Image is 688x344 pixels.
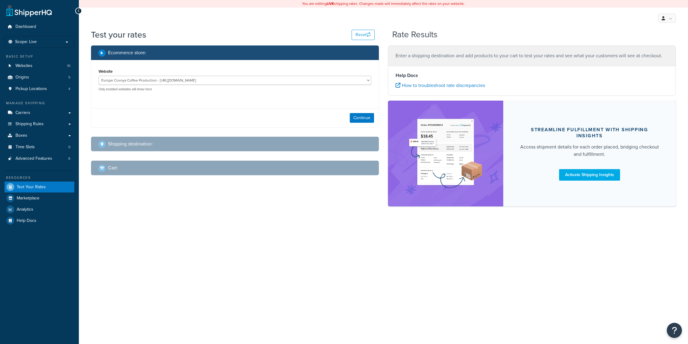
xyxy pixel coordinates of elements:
li: Advanced Features [5,153,74,164]
a: Marketplace [5,193,74,204]
span: 4 [68,86,70,92]
span: Shipping Rules [15,122,44,127]
span: Advanced Features [15,156,52,161]
button: Reset [352,30,375,40]
span: Time Slots [15,145,35,150]
a: Carriers [5,107,74,119]
span: Scope: Live [15,39,37,45]
a: Pickup Locations4 [5,83,74,95]
a: Boxes [5,130,74,141]
div: Manage Shipping [5,101,74,106]
span: Dashboard [15,24,36,29]
li: Websites [5,60,74,72]
li: Origins [5,72,74,83]
div: Streamline Fulfillment with Shipping Insights [518,127,661,139]
b: LIVE [327,1,334,6]
a: Help Docs [5,215,74,226]
h2: Ecommerce store : [108,50,146,55]
span: Analytics [17,207,33,212]
button: Open Resource Center [667,323,682,338]
li: Pickup Locations [5,83,74,95]
label: Website [99,69,113,74]
span: Websites [15,63,32,68]
a: Time Slots0 [5,142,74,153]
span: 10 [67,63,70,68]
span: Origins [15,75,29,80]
a: Activate Shipping Insights [559,169,620,181]
span: Help Docs [17,218,36,223]
a: Shipping Rules [5,119,74,130]
span: 5 [68,75,70,80]
p: Only enabled websites will show here [99,87,371,92]
a: Websites10 [5,60,74,72]
h2: Shipping destination : [108,141,153,147]
span: Test Your Rates [17,185,46,190]
a: Advanced Features6 [5,153,74,164]
span: 6 [68,156,70,161]
h2: Cart : [108,165,118,171]
span: Marketplace [17,196,39,201]
div: Resources [5,175,74,180]
span: Pickup Locations [15,86,47,92]
img: feature-image-si-e24932ea9b9fcd0ff835db86be1ff8d589347e8876e1638d903ea230a36726be.png [408,110,484,197]
li: Time Slots [5,142,74,153]
div: Access shipment details for each order placed, bridging checkout and fulfillment. [518,143,661,158]
span: Carriers [15,110,30,115]
a: Analytics [5,204,74,215]
span: Boxes [15,133,27,138]
h1: Test your rates [91,29,146,41]
h2: Rate Results [392,30,437,39]
h4: Help Docs [396,72,668,79]
div: Basic Setup [5,54,74,59]
a: Origins5 [5,72,74,83]
button: Continue [350,113,374,123]
span: 0 [68,145,70,150]
p: Enter a shipping destination and add products to your cart to test your rates and see what your c... [396,52,668,60]
a: How to troubleshoot rate discrepancies [396,82,485,89]
a: Dashboard [5,21,74,32]
a: Test Your Rates [5,182,74,192]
